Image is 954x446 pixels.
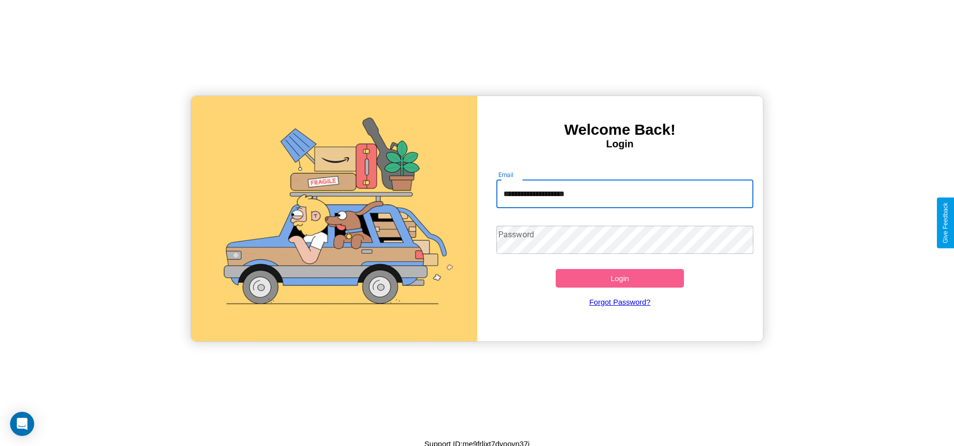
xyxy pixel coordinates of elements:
a: Forgot Password? [491,288,748,316]
button: Login [556,269,684,288]
img: gif [191,96,477,341]
div: Give Feedback [942,203,949,243]
h4: Login [477,138,763,150]
div: Open Intercom Messenger [10,412,34,436]
h3: Welcome Back! [477,121,763,138]
label: Email [498,170,514,179]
